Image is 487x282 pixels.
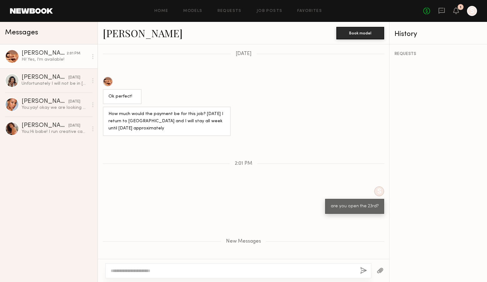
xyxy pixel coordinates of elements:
[22,105,88,111] div: You: yay! okay we are looking at the 23rd in the late afternoon. would that work?
[22,57,88,63] div: Hi! Yes, I’m available!
[68,123,80,129] div: [DATE]
[460,6,461,9] div: 1
[226,239,261,244] span: New Messages
[68,99,80,105] div: [DATE]
[22,74,68,81] div: [PERSON_NAME]
[236,51,252,57] span: [DATE]
[331,203,379,210] div: are you open the 23rd?
[394,52,482,56] div: REQUESTS
[336,30,384,35] a: Book model
[103,26,183,40] a: [PERSON_NAME]
[218,9,242,13] a: Requests
[67,51,80,57] div: 2:01 PM
[467,6,477,16] a: S
[5,29,38,36] span: Messages
[235,161,252,166] span: 2:01 PM
[22,81,88,87] div: Unfortunately I will not be in [GEOGRAPHIC_DATA] on this date
[68,75,80,81] div: [DATE]
[336,27,384,39] button: Book model
[297,9,322,13] a: Favorites
[22,98,68,105] div: [PERSON_NAME]
[22,129,88,135] div: You: Hi babe! I run creative campaigns for brands and one of my clients loves your look! It's a p...
[108,93,136,100] div: Ok perfect!
[154,9,168,13] a: Home
[22,50,67,57] div: [PERSON_NAME]
[394,31,482,38] div: History
[257,9,283,13] a: Job Posts
[22,123,68,129] div: [PERSON_NAME]
[108,111,225,132] div: How much would the payment be for this job? [DATE] I return to [GEOGRAPHIC_DATA] and I will stay ...
[183,9,202,13] a: Models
